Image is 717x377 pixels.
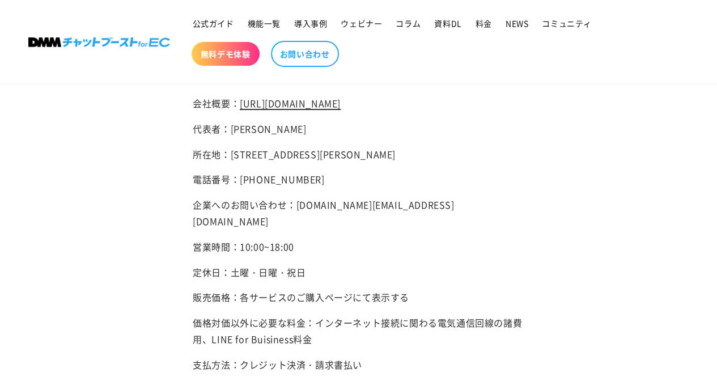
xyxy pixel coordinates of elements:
[201,49,251,59] span: 無料デモ体験
[427,11,468,35] a: 資料DL
[240,96,341,110] a: [URL][DOMAIN_NAME]
[294,18,327,28] span: 導入事例
[542,18,592,28] span: コミュニティ
[271,41,339,67] a: お問い合わせ
[193,315,524,348] p: 価格対価以外に必要な料金：インターネット接続に関わる電気通信回線の諸費用、LINE for Buisiness料金
[389,11,427,35] a: コラム
[193,357,524,373] p: 支払方法：クレジット決済・請求書払い
[193,121,524,137] p: 代表者：[PERSON_NAME]
[334,11,389,35] a: ウェビナー
[469,11,499,35] a: 料金
[186,11,241,35] a: 公式ガイド
[434,18,461,28] span: 資料DL
[280,49,330,59] span: お問い合わせ
[28,37,170,47] img: 株式会社DMM Boost
[396,18,421,28] span: コラム
[193,171,524,188] p: 電話番号：[PHONE_NUMBER]
[193,239,524,255] p: 営業時間：10:00~18:00
[535,11,599,35] a: コミュニティ
[193,18,234,28] span: 公式ガイド
[341,18,382,28] span: ウェビナー
[193,197,524,230] p: 企業へのお問い合わせ：[DOMAIN_NAME][EMAIL_ADDRESS][DOMAIN_NAME]
[193,146,524,163] p: 所在地：[STREET_ADDRESS][PERSON_NAME]
[287,11,334,35] a: 導入事例
[499,11,535,35] a: NEWS
[193,264,524,281] p: 定休日：土曜・日曜・祝日
[248,18,281,28] span: 機能一覧
[193,289,524,306] p: 販売価格：各サービスのご購入ページにて表示する
[241,11,287,35] a: 機能一覧
[192,42,260,66] a: 無料デモ体験
[506,18,528,28] span: NEWS
[476,18,492,28] span: 料金
[193,95,524,112] p: 会社概要：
